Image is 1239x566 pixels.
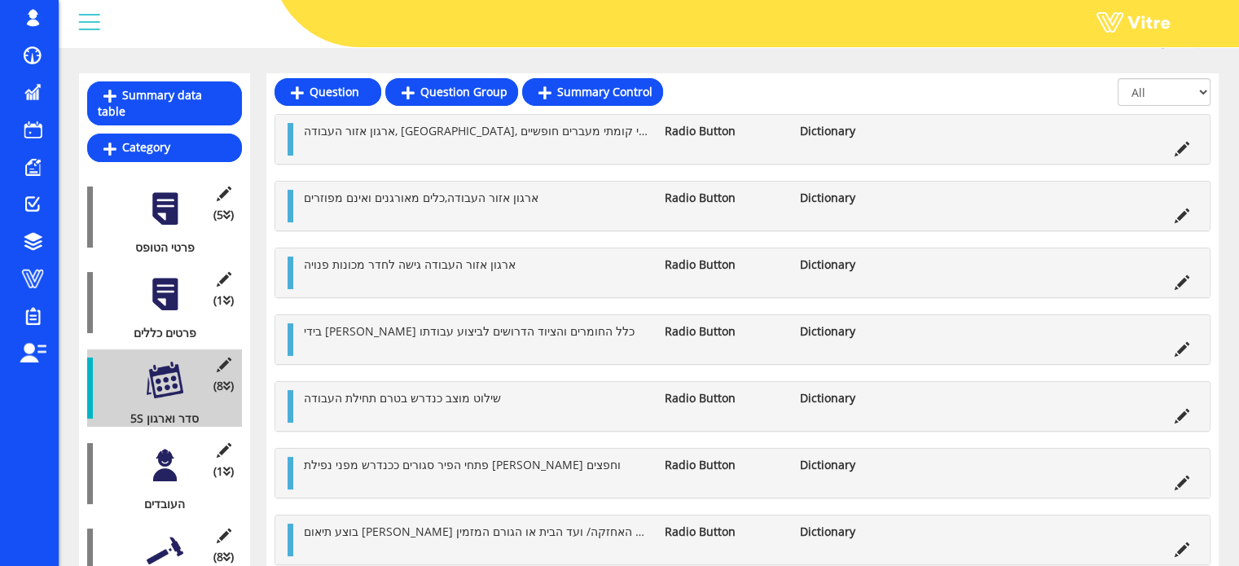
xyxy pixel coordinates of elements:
a: Question Group [385,78,518,106]
span: ארגון אזור העבודה,כלים מאורגנים ואינם מפוזרים [304,190,538,205]
span: שילוט מוצב כנדרש בטרם תחילת העבודה [304,390,501,406]
li: Dictionary [792,123,927,139]
li: Radio Button [657,323,792,340]
li: Dictionary [792,390,927,406]
span: (1 ) [213,463,234,480]
span: (8 ) [213,549,234,565]
li: Dictionary [792,190,927,206]
span: (5 ) [213,207,234,223]
li: Dictionary [792,323,927,340]
span: בידי [PERSON_NAME] כלל החומרים והציוד הדרושים לביצוע עבודתו [304,323,635,339]
a: Question [275,78,381,106]
span: (8 ) [213,378,234,394]
div: 5S סדר וארגון [87,410,230,427]
li: Dictionary [792,457,927,473]
li: Dictionary [792,524,927,540]
li: Radio Button [657,390,792,406]
a: Summary data table [87,81,242,125]
li: Radio Button [657,257,792,273]
li: Radio Button [657,190,792,206]
span: ארגון אזור העבודה, [GEOGRAPHIC_DATA], לובי קומתי מעברים חופשיים [304,123,655,138]
li: Radio Button [657,457,792,473]
div: פרטי הטופס [87,239,230,256]
div: פרטים כללים [87,325,230,341]
a: Category [87,134,242,161]
span: פתחי הפיר סגורים ככנדרש מפני נפילת [PERSON_NAME] וחפצים [304,457,621,472]
a: Summary Control [522,78,663,106]
span: (1 ) [213,292,234,309]
li: Dictionary [792,257,927,273]
li: Radio Button [657,524,792,540]
span: בוצע תיאום [PERSON_NAME] מנהל האחזקה/ ועד הבית או הגורם המזמין [304,524,662,539]
span: ארגון אזור העבודה גישה לחדר מכונות פנויה [304,257,516,272]
li: Radio Button [657,123,792,139]
div: העובדים [87,496,230,512]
